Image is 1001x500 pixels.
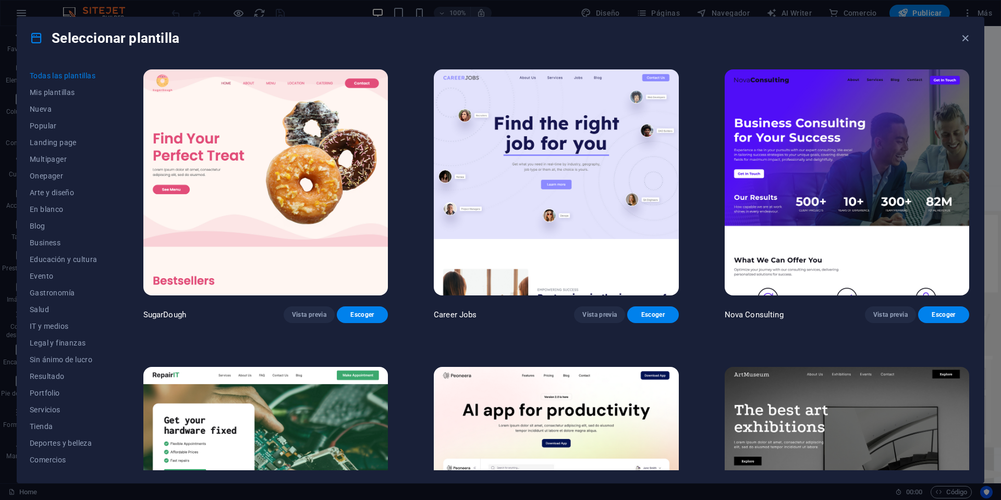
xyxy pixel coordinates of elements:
button: Nueva [30,101,97,117]
button: Tienda [30,418,97,435]
p: Career Jobs [434,309,477,320]
button: Escoger [918,306,969,323]
span: Legal y finanzas [30,339,97,347]
button: Gastronomía [30,284,97,301]
span: Deportes y belleza [30,439,97,447]
span: Comercios [30,456,97,464]
span: Landing page [30,138,97,147]
span: Multipager [30,155,97,163]
button: Deportes y belleza [30,435,97,451]
span: Tienda [30,422,97,431]
span: Escoger [636,311,670,319]
button: Onepager [30,168,97,184]
span: Onepager [30,172,97,180]
span: Portfolio [30,389,97,397]
button: Sin ánimo de lucro [30,351,97,368]
span: Resultado [30,372,97,380]
span: Escoger [926,311,961,319]
p: SugarDough [143,309,186,320]
button: Vista previa [865,306,916,323]
button: Mis plantillas [30,84,97,101]
p: Nova Consulting [725,309,784,320]
span: Educación y cultura [30,255,97,264]
button: Resultado [30,368,97,385]
span: Servicios [30,406,97,414]
span: Salud [30,305,97,314]
button: Educación y cultura [30,251,97,268]
span: Todas las plantillas [30,72,97,80]
span: Vista previa [582,311,617,319]
span: Nueva [30,105,97,113]
span: Vista previa [292,311,326,319]
img: Career Jobs [434,69,678,295]
span: En blanco [30,205,97,213]
button: Todas las plantillas [30,67,97,84]
button: Evento [30,268,97,284]
button: Business [30,234,97,251]
button: Legal y finanzas [30,335,97,351]
button: Multipager [30,151,97,168]
span: Vista previa [873,311,908,319]
span: Arte y diseño [30,188,97,197]
button: Vista previa [284,306,335,323]
span: Gastronomía [30,289,97,297]
span: Evento [30,272,97,280]
button: Arte y diseño [30,184,97,201]
button: En blanco [30,201,97,218]
button: Vista previa [574,306,625,323]
span: Blog [30,222,97,230]
span: Popular [30,122,97,130]
button: IT y medios [30,318,97,335]
button: Landing page [30,134,97,151]
button: Comercios [30,451,97,468]
button: Salud [30,301,97,318]
button: Popular [30,117,97,134]
button: Portfolio [30,385,97,401]
span: Mis plantillas [30,88,97,97]
button: Servicios [30,401,97,418]
span: Sin ánimo de lucro [30,355,97,364]
img: Nova Consulting [725,69,969,295]
button: Blog [30,218,97,234]
span: IT y medios [30,322,97,330]
img: SugarDough [143,69,388,295]
span: Business [30,239,97,247]
h4: Seleccionar plantilla [30,30,179,46]
button: Escoger [337,306,388,323]
span: Escoger [345,311,380,319]
button: Viaje [30,468,97,485]
button: Escoger [627,306,678,323]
